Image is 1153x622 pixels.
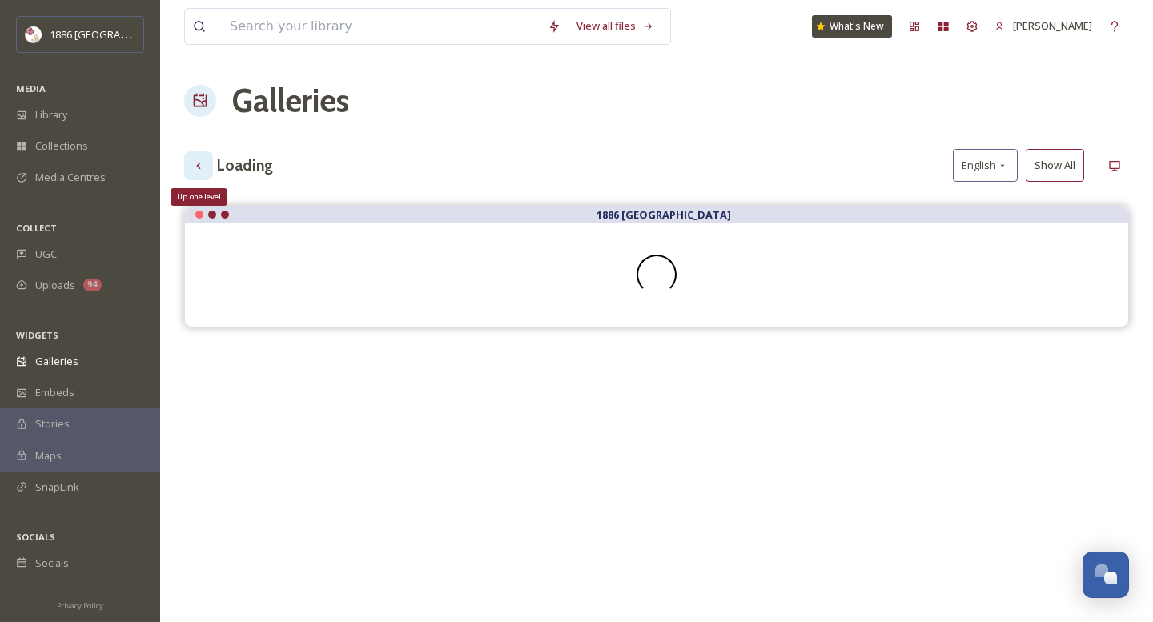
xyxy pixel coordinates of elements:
[35,448,62,463] span: Maps
[171,188,227,206] div: Up one level
[1026,149,1084,182] button: Show All
[1083,552,1129,598] button: Open Chat
[35,170,106,185] span: Media Centres
[568,10,662,42] a: View all files
[35,247,57,262] span: UGC
[35,385,74,400] span: Embeds
[16,329,58,341] span: WIDGETS
[16,531,55,543] span: SOCIALS
[217,154,273,177] h3: Loading
[962,158,996,173] span: English
[232,77,349,125] a: Galleries
[57,600,103,611] span: Privacy Policy
[26,26,42,42] img: logos.png
[35,278,75,293] span: Uploads
[35,556,69,571] span: Socials
[35,138,88,154] span: Collections
[16,222,57,234] span: COLLECT
[812,15,892,38] a: What's New
[50,26,176,42] span: 1886 [GEOGRAPHIC_DATA]
[35,416,70,431] span: Stories
[222,9,540,44] input: Search your library
[986,10,1100,42] a: [PERSON_NAME]
[16,82,46,94] span: MEDIA
[83,279,102,291] div: 94
[1013,18,1092,33] span: [PERSON_NAME]
[57,595,103,614] a: Privacy Policy
[35,354,78,369] span: Galleries
[35,107,67,122] span: Library
[35,480,79,495] span: SnapLink
[597,207,731,222] strong: 1886 [GEOGRAPHIC_DATA]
